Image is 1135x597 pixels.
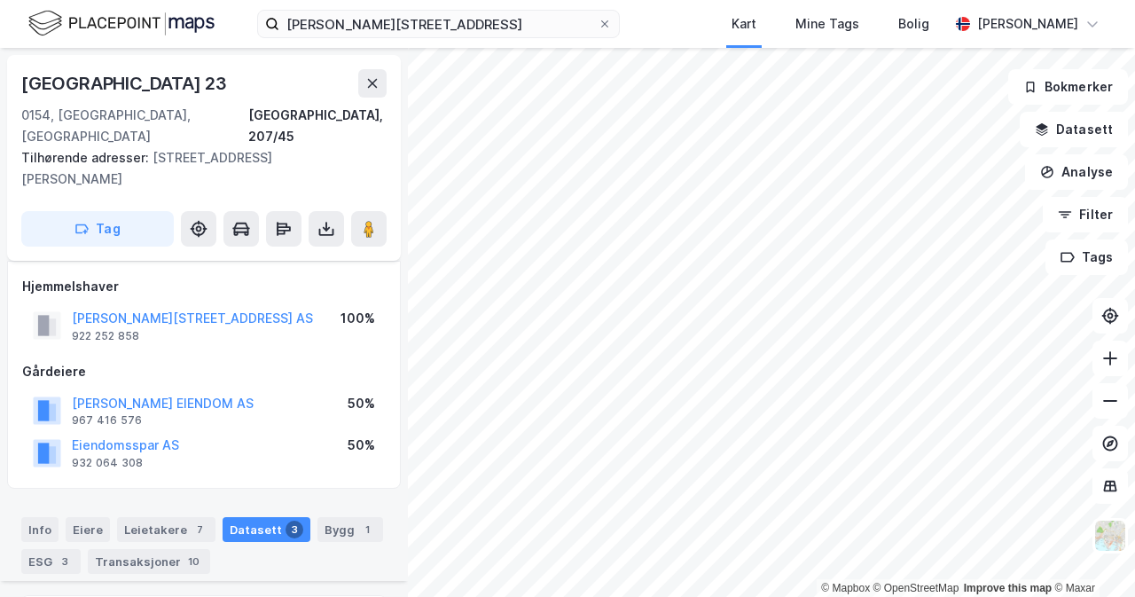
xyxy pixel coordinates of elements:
[72,456,143,470] div: 932 064 308
[21,147,372,190] div: [STREET_ADDRESS][PERSON_NAME]
[1008,69,1128,105] button: Bokmerker
[821,582,870,594] a: Mapbox
[1020,112,1128,147] button: Datasett
[56,553,74,570] div: 3
[22,361,386,382] div: Gårdeiere
[1043,197,1128,232] button: Filter
[358,521,376,538] div: 1
[340,308,375,329] div: 100%
[184,553,203,570] div: 10
[348,435,375,456] div: 50%
[873,582,959,594] a: OpenStreetMap
[72,329,139,343] div: 922 252 858
[898,13,929,35] div: Bolig
[21,69,231,98] div: [GEOGRAPHIC_DATA] 23
[348,393,375,414] div: 50%
[964,582,1052,594] a: Improve this map
[223,517,310,542] div: Datasett
[732,13,756,35] div: Kart
[21,150,153,165] span: Tilhørende adresser:
[286,521,303,538] div: 3
[66,517,110,542] div: Eiere
[279,11,598,37] input: Søk på adresse, matrikkel, gårdeiere, leietakere eller personer
[21,211,174,247] button: Tag
[248,105,387,147] div: [GEOGRAPHIC_DATA], 207/45
[191,521,208,538] div: 7
[1045,240,1128,275] button: Tags
[21,517,59,542] div: Info
[88,549,210,574] div: Transaksjoner
[1025,154,1128,190] button: Analyse
[117,517,215,542] div: Leietakere
[977,13,1078,35] div: [PERSON_NAME]
[22,276,386,297] div: Hjemmelshaver
[21,105,248,147] div: 0154, [GEOGRAPHIC_DATA], [GEOGRAPHIC_DATA]
[21,549,81,574] div: ESG
[72,413,142,428] div: 967 416 576
[28,8,215,39] img: logo.f888ab2527a4732fd821a326f86c7f29.svg
[317,517,383,542] div: Bygg
[1046,512,1135,597] iframe: Chat Widget
[795,13,859,35] div: Mine Tags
